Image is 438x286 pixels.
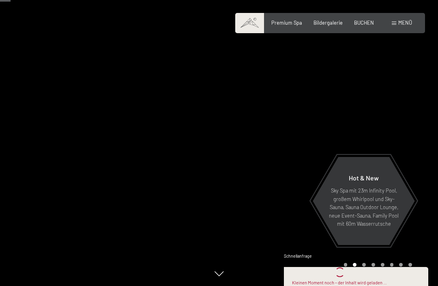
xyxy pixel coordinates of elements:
span: Hot & New [349,174,379,182]
span: Menü [398,19,412,26]
a: Hot & New Sky Spa mit 23m Infinity Pool, großem Whirlpool und Sky-Sauna, Sauna Outdoor Lounge, ne... [312,157,415,246]
a: Premium Spa [271,19,302,26]
div: Kleinen Moment noch – der Inhalt wird geladen … [292,280,387,286]
a: BUCHEN [354,19,374,26]
span: Schnellanfrage [284,254,312,258]
a: Bildergalerie [313,19,343,26]
p: Sky Spa mit 23m Infinity Pool, großem Whirlpool und Sky-Sauna, Sauna Outdoor Lounge, neue Event-S... [328,186,399,228]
